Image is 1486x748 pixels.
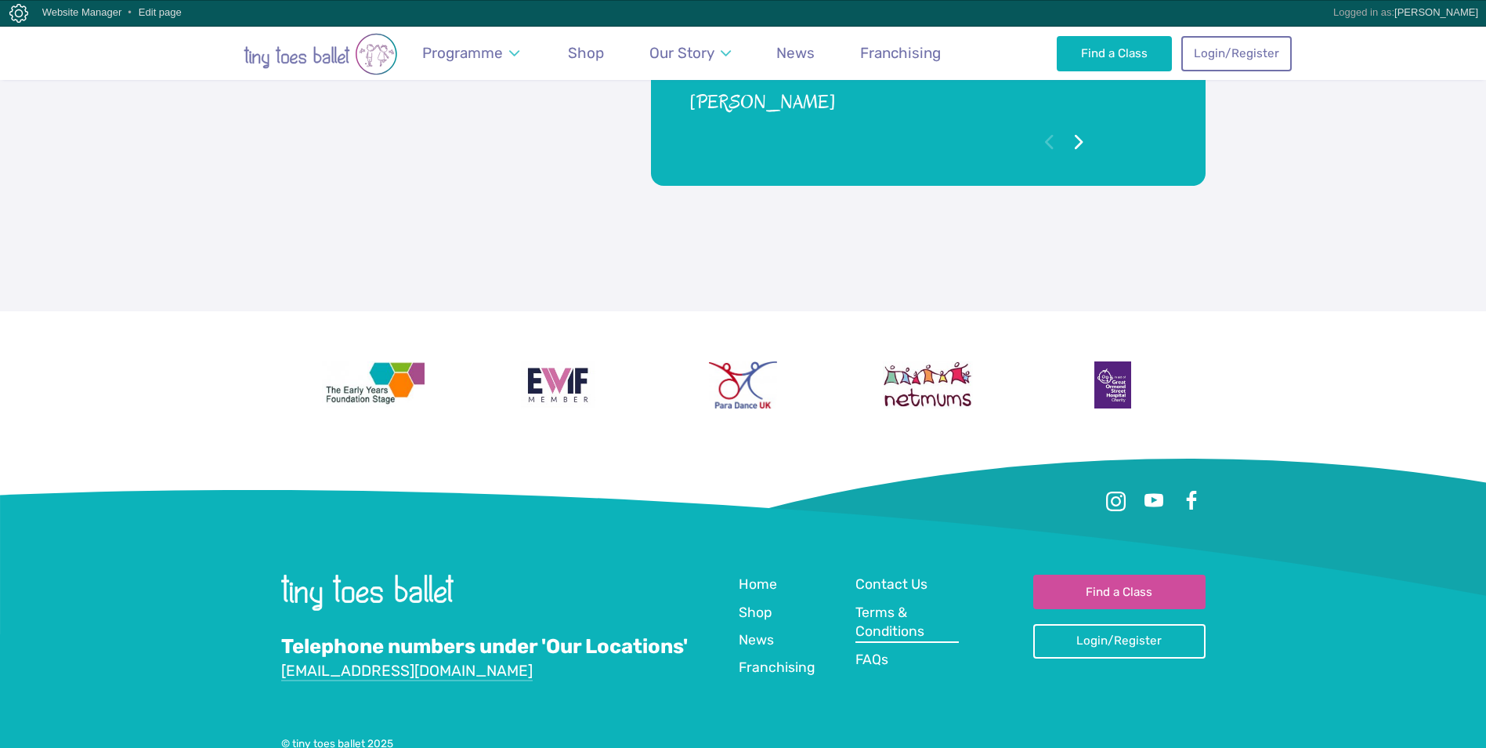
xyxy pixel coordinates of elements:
[9,4,28,23] img: Copper Bay Digital CMS
[422,44,503,62] span: Programme
[1102,487,1130,515] a: Instagram
[855,605,924,640] span: Terms & Conditions
[739,659,815,675] span: Franchising
[739,575,777,596] a: Home
[1333,1,1478,24] div: Logged in as:
[281,634,688,659] a: Telephone numbers under 'Our Locations'
[739,576,777,592] span: Home
[642,34,738,71] a: Our Story
[1033,575,1206,609] a: Find a Class
[1057,36,1172,71] a: Find a Class
[195,33,446,75] img: tiny toes ballet
[860,44,941,62] span: Franchising
[1140,487,1168,515] a: Youtube
[853,34,949,71] a: Franchising
[1181,36,1291,71] a: Login/Register
[739,632,774,648] span: News
[1065,129,1094,158] button: Go to next testimonial
[855,650,888,671] a: FAQs
[739,605,772,620] span: Shop
[521,361,595,408] img: Encouraging Women Into Franchising
[1177,487,1206,515] a: Facebook
[322,361,425,408] img: The Early Years Foundation Stage
[739,658,815,679] a: Franchising
[739,603,772,624] a: Shop
[139,6,182,18] a: Edit page
[42,6,122,18] a: Website Manager
[855,575,927,596] a: Contact Us
[415,34,527,71] a: Programme
[776,44,815,62] span: News
[709,361,776,408] img: Para Dance UK
[855,603,959,643] a: Terms & Conditions
[561,34,612,71] a: Shop
[689,69,836,115] cite: [PERSON_NAME]
[568,44,604,62] span: Shop
[855,652,888,667] span: FAQs
[649,44,714,62] span: Our Story
[1394,6,1478,18] a: [PERSON_NAME]
[281,575,454,610] img: tiny toes ballet
[739,630,774,652] a: News
[1033,624,1206,659] a: Login/Register
[769,34,823,71] a: News
[281,662,533,681] a: [EMAIL_ADDRESS][DOMAIN_NAME]
[855,576,927,592] span: Contact Us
